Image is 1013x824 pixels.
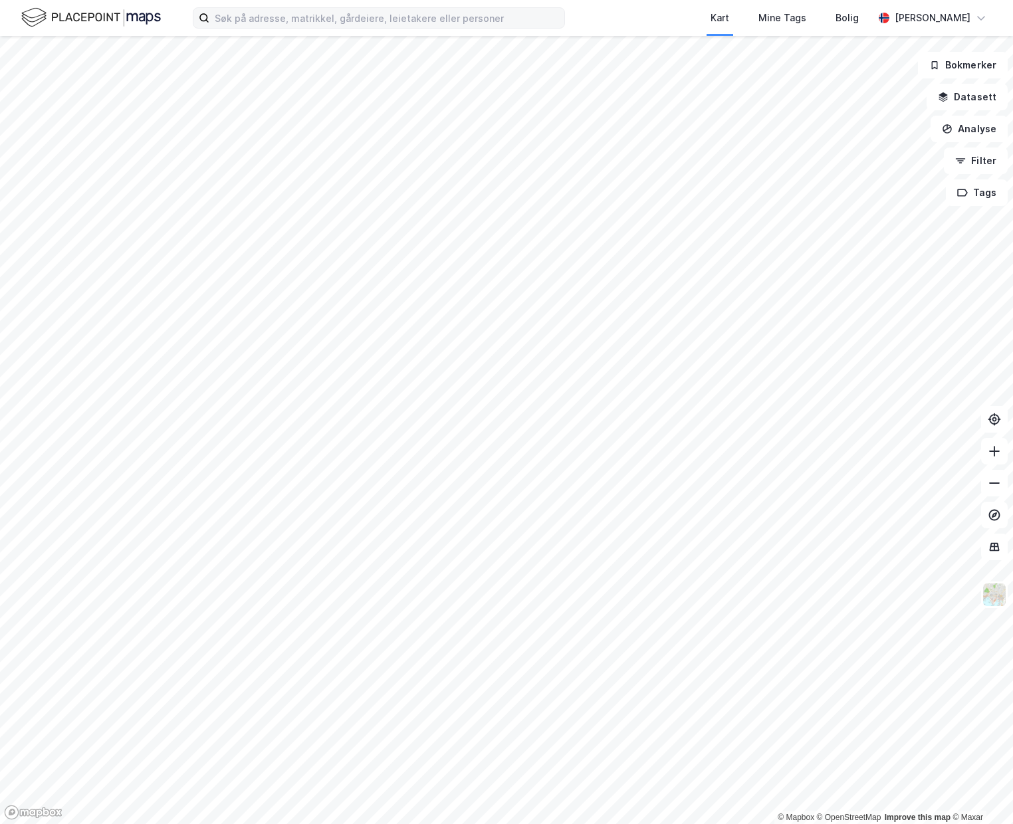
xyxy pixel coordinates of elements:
[817,813,881,822] a: OpenStreetMap
[21,6,161,29] img: logo.f888ab2527a4732fd821a326f86c7f29.svg
[918,52,1008,78] button: Bokmerker
[885,813,951,822] a: Improve this map
[209,8,564,28] input: Søk på adresse, matrikkel, gårdeiere, leietakere eller personer
[947,760,1013,824] iframe: Chat Widget
[947,760,1013,824] div: Kontrollprogram for chat
[758,10,806,26] div: Mine Tags
[4,805,62,820] a: Mapbox homepage
[931,116,1008,142] button: Analyse
[836,10,859,26] div: Bolig
[946,179,1008,206] button: Tags
[944,148,1008,174] button: Filter
[711,10,729,26] div: Kart
[982,582,1007,607] img: Z
[778,813,814,822] a: Mapbox
[895,10,970,26] div: [PERSON_NAME]
[927,84,1008,110] button: Datasett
